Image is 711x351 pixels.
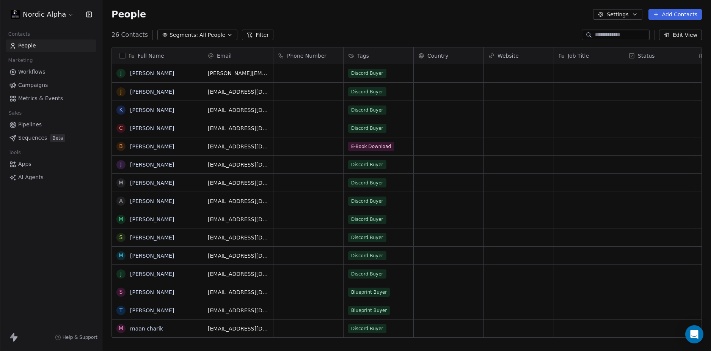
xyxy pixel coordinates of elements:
div: C [119,124,123,132]
span: Discord Buyer [348,251,386,260]
a: [PERSON_NAME] [130,125,174,131]
button: Nordic Alpha [9,8,75,21]
a: maan charik [130,326,163,332]
a: [PERSON_NAME] [130,216,174,222]
span: Discord Buyer [348,69,386,78]
a: Workflows [6,66,96,78]
span: Discord Buyer [348,124,386,133]
img: Nordic%20Alpha%20Discord%20Icon.png [11,10,20,19]
div: m [119,324,123,332]
span: All People [199,31,225,39]
span: Discord Buyer [348,269,386,279]
a: [PERSON_NAME] [130,271,174,277]
span: [EMAIL_ADDRESS][DOMAIN_NAME] [208,288,268,296]
span: Country [427,52,449,60]
div: M [119,252,123,260]
a: Help & Support [55,334,97,340]
span: Apps [18,160,31,168]
a: SequencesBeta [6,132,96,144]
a: Apps [6,158,96,170]
span: Marketing [5,55,36,66]
span: Sales [5,107,25,119]
div: Email [203,47,273,64]
div: J [120,88,122,96]
span: Discord Buyer [348,324,386,333]
span: Job Title [568,52,589,60]
span: Website [498,52,519,60]
span: Sequences [18,134,47,142]
button: Edit View [659,30,702,40]
span: Status [638,52,655,60]
span: Discord Buyer [348,215,386,224]
span: Discord Buyer [348,233,386,242]
span: [EMAIL_ADDRESS][DOMAIN_NAME] [208,252,268,260]
div: B [119,142,123,150]
div: K [119,106,122,114]
div: Country [414,47,483,64]
span: [EMAIL_ADDRESS][DOMAIN_NAME] [208,124,268,132]
span: Discord Buyer [348,105,386,115]
a: [PERSON_NAME] [130,289,174,295]
span: [EMAIL_ADDRESS][DOMAIN_NAME] [208,270,268,278]
span: Segments: [170,31,198,39]
span: Beta [50,134,65,142]
span: Full Name [138,52,164,60]
button: Add Contacts [648,9,702,20]
button: Filter [242,30,273,40]
a: Campaigns [6,79,96,91]
span: Blueprint Buyer [348,306,390,315]
span: Nordic Alpha [23,9,66,19]
span: Email [217,52,232,60]
span: Discord Buyer [348,87,386,96]
span: [PERSON_NAME][EMAIL_ADDRESS][DOMAIN_NAME] [208,69,268,77]
span: [EMAIL_ADDRESS][DOMAIN_NAME] [208,216,268,223]
a: People [6,39,96,52]
span: Discord Buyer [348,160,386,169]
a: [PERSON_NAME] [130,143,174,150]
a: [PERSON_NAME] [130,253,174,259]
div: Full Name [112,47,203,64]
span: [EMAIL_ADDRESS][DOMAIN_NAME] [208,106,268,114]
span: E-Book Download [348,142,394,151]
span: Metrics & Events [18,94,63,102]
div: S [119,233,123,241]
a: AI Agents [6,171,96,184]
a: [PERSON_NAME] [130,235,174,241]
span: [EMAIL_ADDRESS][DOMAIN_NAME] [208,307,268,314]
a: [PERSON_NAME] [130,89,174,95]
a: [PERSON_NAME] [130,180,174,186]
div: Tags [344,47,413,64]
div: S [119,288,123,296]
span: People [18,42,36,50]
div: Website [484,47,554,64]
div: J [120,270,122,278]
button: Settings [593,9,642,20]
span: [EMAIL_ADDRESS][DOMAIN_NAME] [208,161,268,168]
span: [EMAIL_ADDRESS][DOMAIN_NAME] [208,325,268,332]
span: 26 Contacts [111,30,148,39]
div: T [119,306,123,314]
div: J [120,69,122,77]
span: Discord Buyer [348,178,386,187]
div: grid [112,64,203,338]
a: [PERSON_NAME] [130,70,174,76]
span: Help & Support [63,334,97,340]
span: Pipelines [18,121,42,129]
div: Open Intercom Messenger [685,325,703,343]
div: m [119,179,123,187]
span: [EMAIL_ADDRESS][DOMAIN_NAME] [208,197,268,205]
span: [EMAIL_ADDRESS][DOMAIN_NAME] [208,88,268,96]
span: Tools [5,147,24,158]
span: [EMAIL_ADDRESS][DOMAIN_NAME] [208,143,268,150]
a: Pipelines [6,118,96,131]
span: Contacts [5,28,33,40]
a: Metrics & Events [6,92,96,105]
div: A [119,197,123,205]
span: Discord Buyer [348,197,386,206]
a: [PERSON_NAME] [130,198,174,204]
span: Tags [357,52,369,60]
div: Status [624,47,694,64]
div: Job Title [554,47,624,64]
span: People [111,9,146,20]
div: M [119,215,123,223]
